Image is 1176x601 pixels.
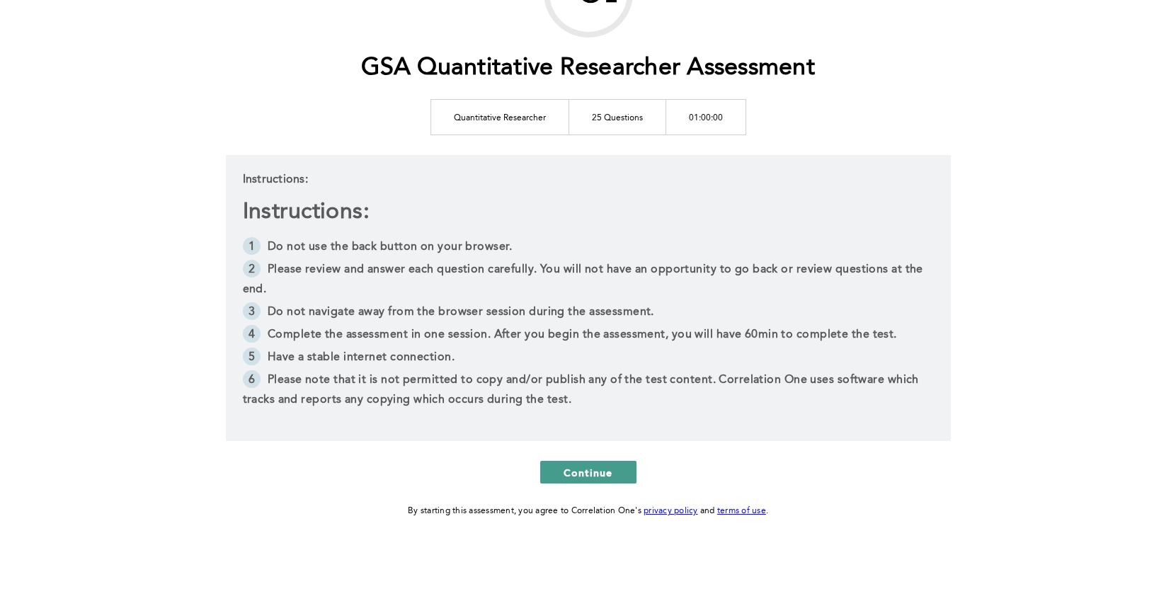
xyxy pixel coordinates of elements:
[243,237,934,260] li: Do not use the back button on your browser.
[243,325,934,348] li: Complete the assessment in one session. After you begin the assessment, you will have 60min to co...
[644,507,698,515] a: privacy policy
[243,202,934,222] h1: Instructions:
[564,466,613,479] span: Continue
[569,99,666,134] td: 25 Questions
[430,99,569,134] td: Quantitative Researcher
[243,260,934,302] li: Please review and answer each question carefully. You will not have an opportunity to go back or ...
[361,54,815,83] h1: GSA Quantitative Researcher Assessment
[717,507,766,515] a: terms of use
[666,99,746,134] td: 01:00:00
[226,155,951,442] div: Instructions:
[408,503,768,519] div: By starting this assessment, you agree to Correlation One's and .
[243,348,934,370] li: Have a stable internet connection.
[243,302,934,325] li: Do not navigate away from the browser session during the assessment.
[540,461,636,483] button: Continue
[243,370,934,413] li: Please note that it is not permitted to copy and/or publish any of the test content. Correlation ...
